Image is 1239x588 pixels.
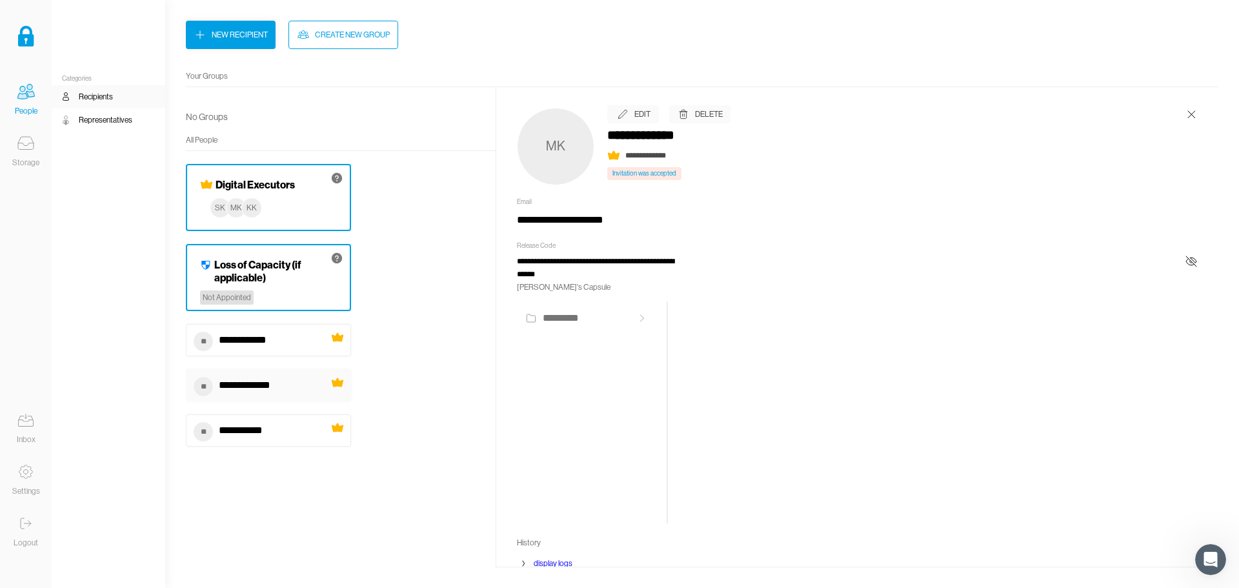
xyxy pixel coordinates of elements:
[669,105,730,123] button: Delete
[79,114,132,127] div: Representatives
[1195,544,1226,575] iframe: Intercom live chat
[607,167,681,180] div: Invitation was accepted
[214,258,337,284] h4: Loss of Capacity (if applicable)
[216,178,295,191] h4: Digital Executors
[517,108,594,185] div: MK
[52,85,165,108] a: Recipients
[15,105,37,117] div: People
[186,21,276,49] button: New Recipient
[517,198,1198,206] div: Email
[517,536,1198,549] div: History
[607,105,659,123] button: Edit
[14,536,38,549] div: Logout
[79,90,113,103] div: Recipients
[634,108,650,121] div: Edit
[52,75,165,83] div: Categories
[12,485,40,498] div: Settings
[517,281,1198,294] div: [PERSON_NAME]'s Capsule
[186,70,496,83] div: Your Groups
[241,198,262,218] div: KK
[12,156,39,169] div: Storage
[695,108,723,121] div: Delete
[517,242,1198,250] div: Release Code
[226,198,247,218] div: MK
[210,198,230,218] div: SK
[212,28,268,41] div: New Recipient
[288,21,398,49] button: Create New Group
[17,433,35,446] div: Inbox
[186,108,228,126] div: No Groups
[200,290,254,305] div: Not Appointed
[517,557,1198,570] div: display logs
[52,108,165,132] a: Representatives
[315,28,390,41] div: Create New Group
[186,134,496,147] div: All People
